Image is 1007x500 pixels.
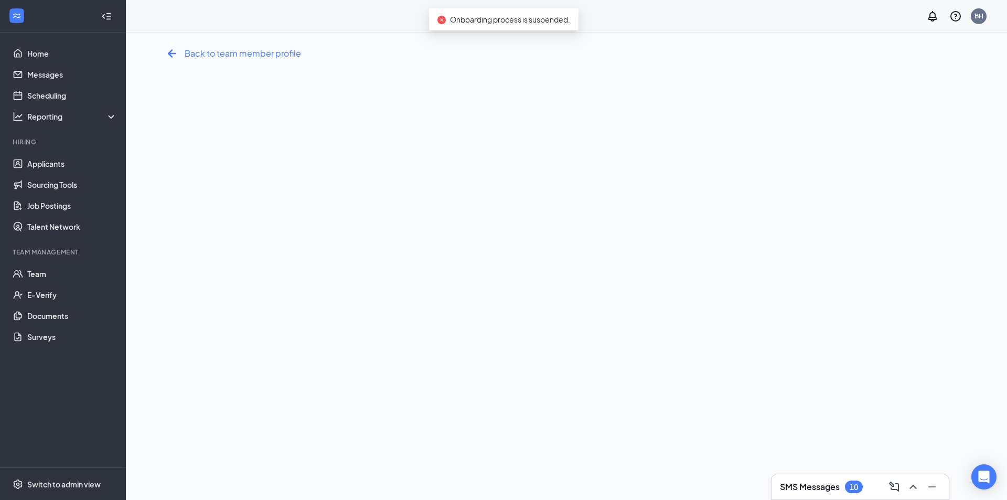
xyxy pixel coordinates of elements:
svg: Collapse [101,11,112,22]
button: ChevronUp [905,478,922,495]
a: Surveys [27,326,117,347]
div: Hiring [13,137,115,146]
button: Minimize [924,478,940,495]
svg: Notifications [926,10,939,23]
a: Job Postings [27,195,117,216]
div: Reporting [27,111,117,122]
svg: Analysis [13,111,23,122]
h3: SMS Messages [780,481,840,493]
a: ArrowLeftNewBack to team member profile [164,45,301,62]
a: Applicants [27,153,117,174]
div: Team Management [13,248,115,257]
svg: ChevronUp [907,481,919,493]
a: Team [27,263,117,284]
div: BH [974,12,983,20]
span: close-circle [437,16,446,24]
svg: QuestionInfo [949,10,962,23]
svg: ComposeMessage [888,481,901,493]
a: Home [27,43,117,64]
div: Open Intercom Messenger [971,464,997,490]
svg: ArrowLeftNew [164,45,180,62]
a: Sourcing Tools [27,174,117,195]
a: Scheduling [27,85,117,106]
a: E-Verify [27,284,117,305]
svg: Settings [13,479,23,490]
span: Back to team member profile [185,47,301,60]
div: 10 [850,483,858,492]
span: Onboarding process is suspended. [450,15,570,24]
div: Switch to admin view [27,479,101,490]
a: Documents [27,305,117,326]
svg: Minimize [926,481,938,493]
a: Talent Network [27,216,117,237]
svg: WorkstreamLogo [12,10,22,21]
button: ComposeMessage [886,478,903,495]
a: Messages [27,64,117,85]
